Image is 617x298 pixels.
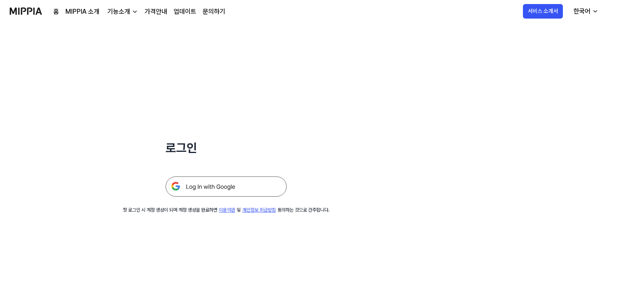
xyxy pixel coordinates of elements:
a: 업데이트 [174,7,196,17]
a: MIPPIA 소개 [65,7,99,17]
img: 구글 로그인 버튼 [166,176,287,197]
div: 한국어 [572,6,592,16]
a: 개인정보 취급방침 [242,207,276,213]
div: 기능소개 [106,7,132,17]
button: 한국어 [567,3,603,19]
a: 홈 [53,7,59,17]
button: 서비스 소개서 [523,4,563,19]
div: 첫 로그인 시 계정 생성이 되며 계정 생성을 완료하면 및 동의하는 것으로 간주합니다. [123,206,329,214]
img: down [132,8,138,15]
h1: 로그인 [166,139,287,157]
a: 이용약관 [219,207,235,213]
a: 가격안내 [145,7,167,17]
button: 기능소개 [106,7,138,17]
a: 문의하기 [203,7,225,17]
